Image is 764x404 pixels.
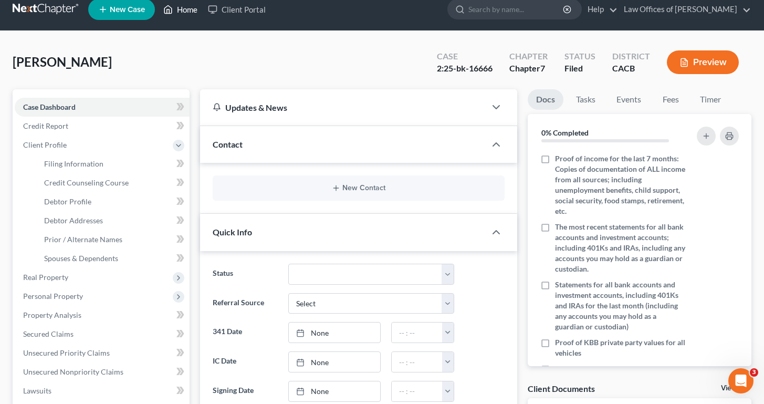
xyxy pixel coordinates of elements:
label: Referral Source [207,293,283,314]
a: Secured Claims [15,325,190,344]
span: Filing Information [44,159,103,168]
div: Status [564,50,595,63]
div: Client Documents [528,383,595,394]
a: Case Dashboard [15,98,190,117]
strong: 0% Completed [541,128,589,137]
span: Credit Report [23,121,68,130]
label: 341 Date [207,322,283,343]
a: Prior / Alternate Names [36,230,190,249]
a: Unsecured Nonpriority Claims [15,362,190,381]
div: Chapter [509,50,548,63]
span: Unsecured Priority Claims [23,348,110,357]
span: 3 [750,368,758,377]
span: Secured Claims [23,329,74,338]
a: Events [608,89,650,110]
div: Updates & News [213,102,473,113]
span: Real Property [23,273,68,282]
div: CACB [612,63,650,75]
div: Case [437,50,493,63]
a: Credit Counseling Course [36,173,190,192]
span: Proof of KBB private party values for all vehicles [555,337,686,358]
span: New Case [110,6,145,14]
div: Filed [564,63,595,75]
span: Spouses & Dependents [44,254,118,263]
span: Debtor Addresses [44,216,103,225]
button: New Contact [221,184,496,192]
iframe: Intercom live chat [728,368,753,393]
a: View All [721,385,747,392]
span: Personal Property [23,292,83,301]
button: Preview [667,50,739,74]
a: Debtor Profile [36,192,190,211]
span: Copies of any court ordered domestic support & divorce property settlement agreements [555,364,686,395]
a: None [289,381,380,401]
span: [PERSON_NAME] [13,54,112,69]
input: -- : -- [392,323,443,343]
a: Timer [692,89,729,110]
a: Spouses & Dependents [36,249,190,268]
span: The most recent statements for all bank accounts and investment accounts; including 401Ks and IRA... [555,222,686,274]
span: Debtor Profile [44,197,91,206]
input: -- : -- [392,381,443,401]
span: Case Dashboard [23,102,76,111]
div: District [612,50,650,63]
a: Fees [654,89,687,110]
a: None [289,323,380,343]
a: Docs [528,89,563,110]
a: Filing Information [36,154,190,173]
span: Lawsuits [23,386,51,395]
a: Tasks [568,89,604,110]
span: 7 [540,63,545,73]
label: IC Date [207,351,283,372]
a: Unsecured Priority Claims [15,344,190,362]
span: Quick Info [213,227,252,237]
span: Proof of income for the last 7 months: Copies of documentation of ALL income from all sources; in... [555,153,686,216]
label: Status [207,264,283,285]
span: Unsecured Nonpriority Claims [23,367,123,376]
a: Credit Report [15,117,190,136]
span: Client Profile [23,140,67,149]
a: Debtor Addresses [36,211,190,230]
a: Lawsuits [15,381,190,400]
span: Contact [213,139,243,149]
a: None [289,352,380,372]
a: Property Analysis [15,306,190,325]
span: Statements for all bank accounts and investment accounts, including 401Ks and IRAs for the last m... [555,279,686,332]
label: Signing Date [207,381,283,402]
span: Property Analysis [23,310,81,319]
span: Credit Counseling Course [44,178,129,187]
input: -- : -- [392,352,443,372]
div: Chapter [509,63,548,75]
span: Prior / Alternate Names [44,235,122,244]
div: 2:25-bk-16666 [437,63,493,75]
